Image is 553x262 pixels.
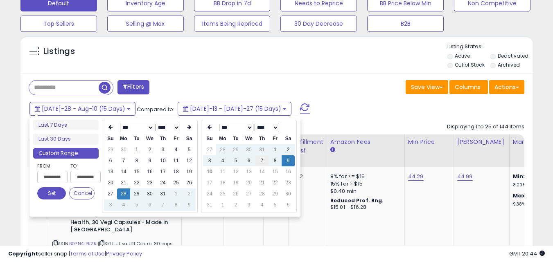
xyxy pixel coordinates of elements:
td: 1 [269,144,282,155]
span: [DATE]-13 - [DATE]-27 (15 Days) [190,105,281,113]
button: Selling @ Max [107,16,184,32]
td: 27 [104,188,117,199]
label: From [37,162,66,170]
td: 12 [229,166,242,177]
button: Items Being Repriced [194,16,271,32]
button: B2B [367,16,444,32]
td: 7 [156,199,169,210]
td: 28 [216,144,229,155]
td: 5 [183,144,196,155]
th: Su [104,133,117,144]
label: Deactivated [498,52,528,59]
th: We [242,133,255,144]
button: Actions [489,80,524,94]
b: Min: [513,172,525,180]
a: Privacy Policy [106,250,142,258]
th: Fr [169,133,183,144]
td: 18 [169,166,183,177]
th: Tu [229,133,242,144]
li: Last 7 Days [33,120,99,131]
a: Terms of Use [70,250,105,258]
label: Out of Stock [455,61,485,68]
a: 44.29 [408,172,424,181]
td: 19 [183,166,196,177]
td: 5 [269,199,282,210]
td: 20 [242,177,255,188]
span: [DATE]-28 - Aug-10 (15 Days) [42,105,125,113]
td: 10 [203,166,216,177]
th: Tu [130,133,143,144]
td: 13 [104,166,117,177]
td: 4 [169,144,183,155]
div: [PERSON_NAME] [457,138,506,146]
td: 16 [143,166,156,177]
td: 8 [169,199,183,210]
td: 12 [183,155,196,166]
td: 30 [143,188,156,199]
td: 25 [216,188,229,199]
td: 2 [143,144,156,155]
span: Columns [455,83,481,91]
div: seller snap | | [8,250,142,258]
td: 29 [269,188,282,199]
td: 8 [269,155,282,166]
td: 9 [143,155,156,166]
button: [DATE]-28 - Aug-10 (15 Days) [29,102,135,116]
td: 25 [169,177,183,188]
a: 44.99 [457,172,473,181]
td: 19 [229,177,242,188]
td: 4 [255,199,269,210]
td: 9 [282,155,295,166]
button: [DATE]-13 - [DATE]-27 (15 Days) [178,102,291,116]
button: Filters [117,80,149,94]
td: 6 [242,155,255,166]
td: 17 [156,166,169,177]
h5: Listings [43,46,75,57]
td: 14 [117,166,130,177]
td: 6 [282,199,295,210]
td: 18 [216,177,229,188]
span: Compared to: [137,105,174,113]
th: Su [203,133,216,144]
td: 8 [130,155,143,166]
td: 6 [104,155,117,166]
td: 29 [104,144,117,155]
td: 2 [229,199,242,210]
td: 11 [216,166,229,177]
th: Th [156,133,169,144]
td: 15 [269,166,282,177]
th: Sa [183,133,196,144]
div: Min Price [408,138,450,146]
td: 2 [183,188,196,199]
p: Listing States: [447,43,533,51]
td: 5 [229,155,242,166]
button: Top Sellers [20,16,97,32]
td: 31 [255,144,269,155]
td: 1 [130,144,143,155]
td: 14 [255,166,269,177]
td: 5 [130,199,143,210]
div: Fulfillment Cost [292,138,323,155]
td: 28 [117,188,130,199]
label: Active [455,52,470,59]
b: Max: [513,192,527,199]
td: 11 [169,155,183,166]
td: 9 [183,199,196,210]
td: 23 [282,177,295,188]
div: 8% for <= $15 [330,173,398,180]
button: Columns [449,80,488,94]
div: 15% for > $15 [330,180,398,188]
th: Mo [117,133,130,144]
td: 3 [156,144,169,155]
td: 28 [255,188,269,199]
td: 20 [104,177,117,188]
td: 21 [117,177,130,188]
td: 1 [216,199,229,210]
div: $15.01 - $16.28 [330,204,398,211]
li: Custom Range [33,148,99,159]
td: 4 [117,199,130,210]
td: 22 [269,177,282,188]
label: To [70,162,95,170]
td: 7 [255,155,269,166]
td: 3 [104,199,117,210]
